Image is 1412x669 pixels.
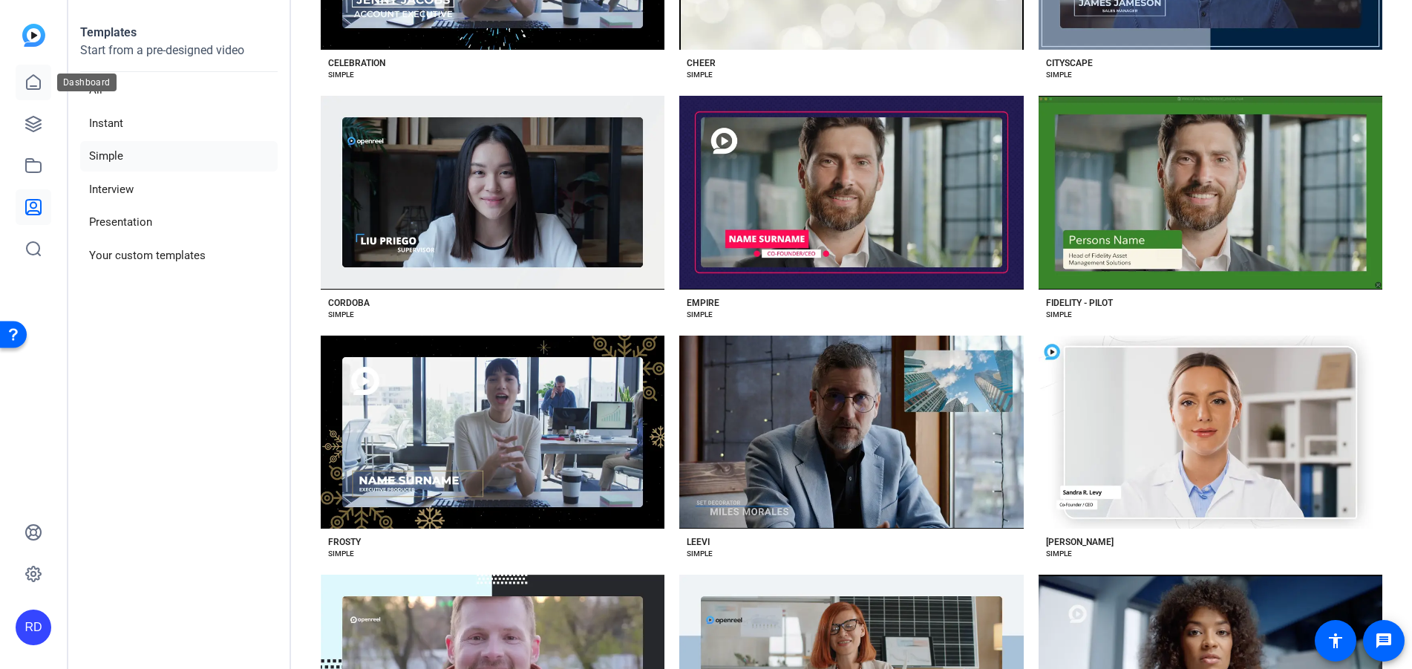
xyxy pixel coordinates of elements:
[80,42,278,72] p: Start from a pre-designed video
[328,297,370,309] div: CORDOBA
[1039,336,1382,529] button: Template image
[1046,548,1072,560] div: SIMPLE
[1046,69,1072,81] div: SIMPLE
[16,610,51,645] div: RD
[687,297,719,309] div: EMPIRE
[687,548,713,560] div: SIMPLE
[328,536,361,548] div: FROSTY
[321,336,664,529] button: Template image
[687,536,710,548] div: LEEVI
[22,24,45,47] img: blue-gradient.svg
[328,57,385,69] div: CELEBRATION
[328,309,354,321] div: SIMPLE
[687,57,716,69] div: CHEER
[80,25,137,39] strong: Templates
[80,241,278,271] li: Your custom templates
[1046,536,1114,548] div: [PERSON_NAME]
[1046,309,1072,321] div: SIMPLE
[80,108,278,139] li: Instant
[321,96,664,290] button: Template image
[1375,632,1393,650] mat-icon: message
[80,75,278,105] li: All
[1039,96,1382,290] button: Template image
[80,141,278,172] li: Simple
[679,336,1023,529] button: Template image
[687,309,713,321] div: SIMPLE
[80,207,278,238] li: Presentation
[1327,632,1344,650] mat-icon: accessibility
[328,69,354,81] div: SIMPLE
[687,69,713,81] div: SIMPLE
[57,74,117,91] div: Dashboard
[679,96,1023,290] button: Template image
[328,548,354,560] div: SIMPLE
[1046,57,1093,69] div: CITYSCAPE
[1046,297,1113,309] div: FIDELITY - PILOT
[80,174,278,205] li: Interview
